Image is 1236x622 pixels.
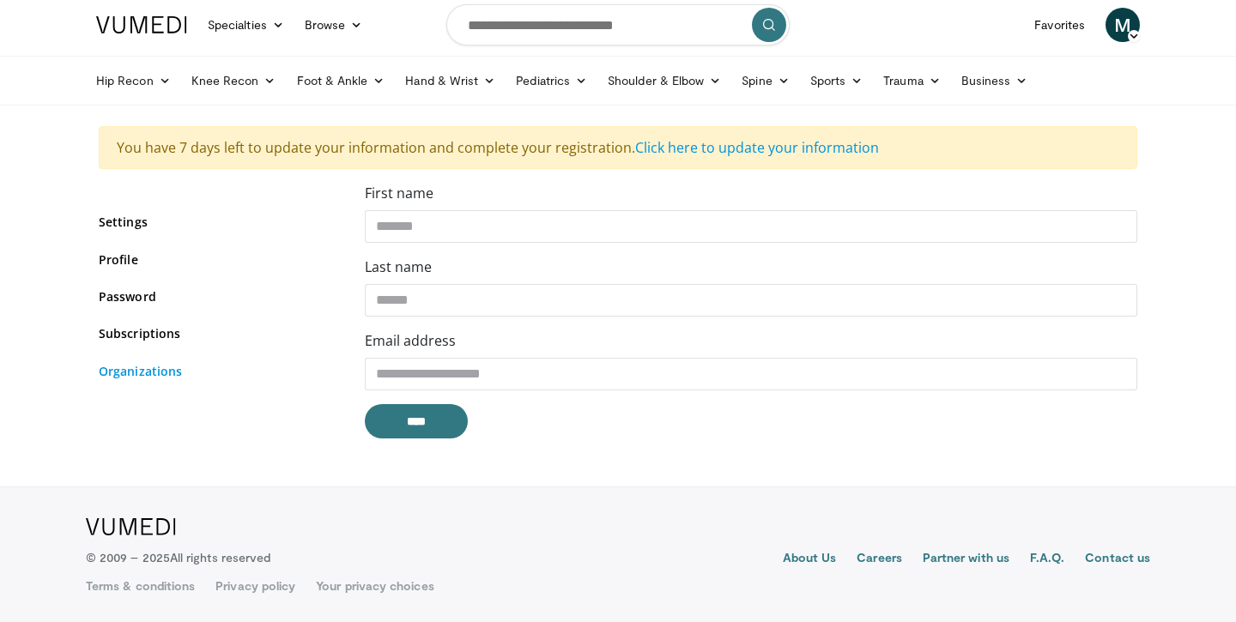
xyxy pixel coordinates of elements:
span: All rights reserved [170,550,270,565]
a: Hip Recon [86,63,181,98]
a: Business [951,63,1039,98]
a: About Us [783,549,837,570]
a: M [1106,8,1140,42]
a: Browse [294,8,373,42]
a: Shoulder & Elbow [597,63,731,98]
p: © 2009 – 2025 [86,549,270,566]
a: Click here to update your information [635,138,879,157]
a: Knee Recon [181,63,287,98]
a: Specialties [197,8,294,42]
a: Trauma [873,63,951,98]
img: VuMedi Logo [96,16,187,33]
a: Careers [857,549,902,570]
a: Your privacy choices [316,577,433,595]
a: Hand & Wrist [395,63,506,98]
input: Search topics, interventions [446,4,790,45]
a: Spine [731,63,799,98]
a: Subscriptions [99,324,339,342]
div: You have 7 days left to update your information and complete your registration. [99,126,1137,169]
label: First name [365,183,433,203]
a: Pediatrics [506,63,597,98]
a: Foot & Ankle [287,63,396,98]
a: Sports [800,63,874,98]
a: Favorites [1024,8,1095,42]
img: VuMedi Logo [86,518,176,535]
a: Privacy policy [215,577,295,595]
a: F.A.Q. [1030,549,1064,570]
a: Partner with us [923,549,1009,570]
a: Terms & conditions [86,577,195,595]
a: Contact us [1085,549,1150,570]
a: Organizations [99,362,339,380]
a: Settings [99,213,339,231]
a: Profile [99,251,339,269]
label: Email address [365,330,456,351]
label: Last name [365,257,432,277]
a: Password [99,287,339,305]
